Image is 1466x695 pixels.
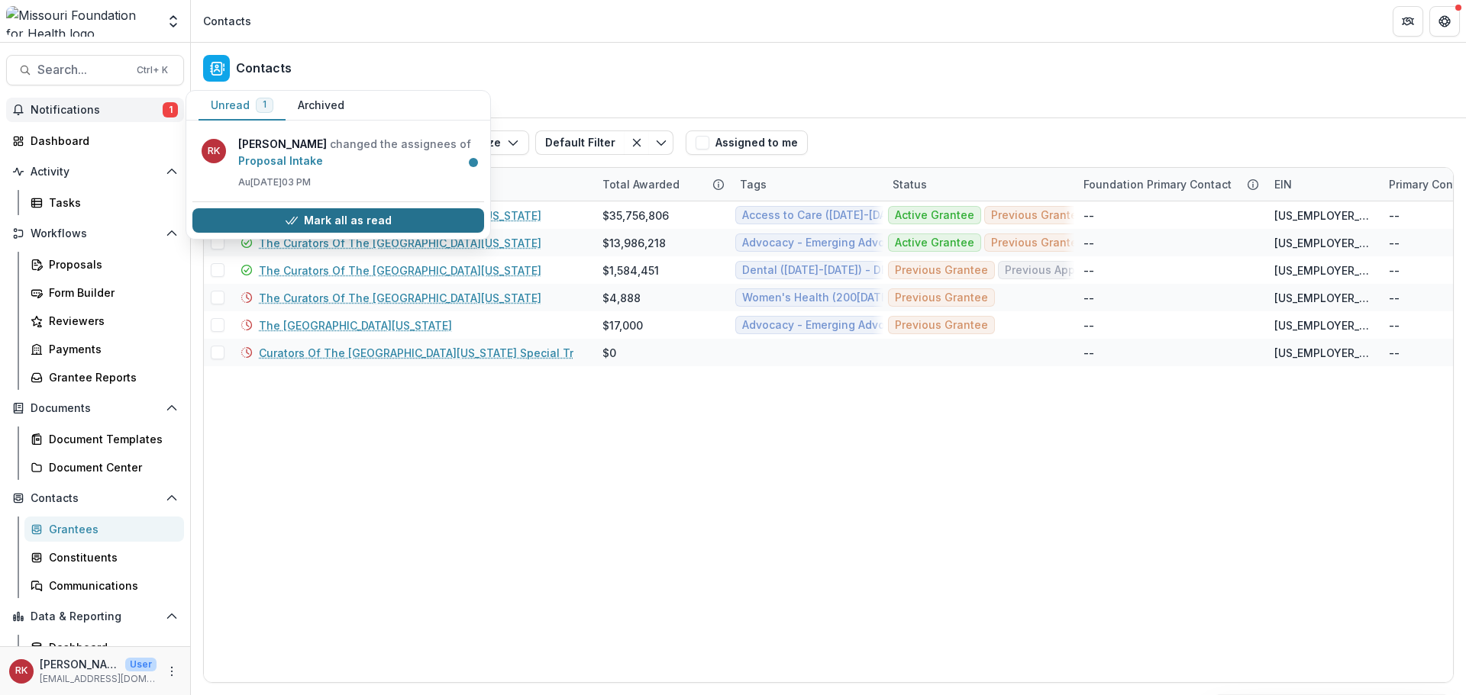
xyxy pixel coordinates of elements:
div: -- [1083,345,1094,361]
div: [US_EMPLOYER_IDENTIFICATION_NUMBER] [1274,262,1371,278]
div: Foundation Primary Contact [1074,168,1265,201]
a: Reviewers [24,308,184,333]
div: $35,756,806 [602,208,669,224]
div: Tags [731,168,883,201]
p: changed the assignees of [238,136,475,169]
div: -- [1083,290,1094,306]
button: Unread [199,91,286,121]
div: [US_EMPLOYER_IDENTIFICATION_NUMBER] [1274,290,1371,306]
a: Curators Of The [GEOGRAPHIC_DATA][US_STATE] Special Tr [259,345,573,361]
div: Tags [731,176,776,192]
div: Total Awarded [593,168,731,201]
div: [US_EMPLOYER_IDENTIFICATION_NUMBER] [1274,345,1371,361]
p: User [125,658,157,671]
a: Document Center [24,455,184,480]
p: [PERSON_NAME] [40,656,119,672]
div: [US_EMPLOYER_IDENTIFICATION_NUMBER] [1274,208,1371,224]
a: Grantees [203,88,265,117]
div: EIN [1265,168,1380,201]
a: Payments [24,336,184,362]
div: Reviewers [49,313,172,329]
div: EIN [1265,176,1301,192]
div: Total Awarded [593,176,689,192]
div: Status [883,176,936,192]
div: -- [1389,345,1400,361]
span: Data & Reporting [31,610,160,623]
a: Grantee Reports [24,365,184,390]
a: The Curators Of The [GEOGRAPHIC_DATA][US_STATE] [259,262,541,278]
div: $17,000 [602,317,643,333]
span: Advocacy - Emerging Advocates (201[DATE]2[DATE] [742,236,1016,249]
span: Notifications [31,104,163,117]
div: Tasks [49,195,172,211]
a: People [271,88,321,117]
a: Dashboard [6,128,184,153]
div: -- [1389,262,1400,278]
div: [US_EMPLOYER_IDENTIFICATION_NUMBER] [1274,317,1371,333]
button: Search... [6,55,184,85]
button: Open Activity [6,159,184,184]
span: Access to Care ([DATE]-[DATE]) - Reimagining Approaches ([DATE]-[DATE]) [742,209,1137,222]
button: Notifications1 [6,98,184,122]
p: [EMAIL_ADDRESS][DOMAIN_NAME] [40,672,157,686]
button: Archived [286,91,357,121]
div: [US_EMPLOYER_IDENTIFICATION_NUMBER] [1274,235,1371,251]
a: The Curators Of The [GEOGRAPHIC_DATA][US_STATE] [259,235,541,251]
span: Workflows [31,227,160,240]
div: Ctrl + K [134,62,171,79]
div: Contacts [203,13,251,29]
div: Communications [49,578,172,594]
span: Previous Grantee [895,264,988,277]
span: Active Grantee [895,209,974,222]
a: Proposal Intake [238,154,323,167]
span: Documents [31,402,160,415]
button: Partners [1393,6,1423,37]
div: Dashboard [49,639,172,655]
div: Grantees [49,521,172,537]
span: Previous Applicant [1005,264,1105,277]
button: Default Filter [535,130,625,155]
div: Status [883,168,1074,201]
a: Constituents [327,88,408,117]
button: More [163,662,181,681]
span: Advocacy - Emerging Advocates (201[DATE]2[DATE] [742,319,1016,332]
button: Toggle menu [649,130,673,155]
div: -- [1389,208,1400,224]
span: Previous Grantee [895,319,988,332]
div: Document Center [49,459,172,475]
a: The Curators Of The [GEOGRAPHIC_DATA][US_STATE] [259,290,541,306]
span: Search... [37,63,128,77]
h2: Contacts [236,61,292,76]
div: Payments [49,341,172,357]
div: Renee Klann [15,666,27,676]
span: 1 [263,99,266,110]
div: Form Builder [49,285,172,301]
a: Dashboard [24,635,184,660]
button: Open Data & Reporting [6,604,184,629]
div: Document Templates [49,431,172,447]
span: Activity [31,166,160,179]
a: Constituents [24,545,184,570]
span: Previous Grantee [991,236,1084,249]
div: -- [1083,317,1094,333]
div: Dashboard [31,133,172,149]
button: Clear filter [625,130,649,155]
a: Proposals [24,252,184,277]
button: Assigned to me [686,130,808,155]
button: Open Workflows [6,221,184,246]
a: The [GEOGRAPHIC_DATA][US_STATE] [259,317,452,333]
div: Proposals [49,256,172,272]
button: Mark all as read [192,208,484,233]
div: Grantee Reports [49,369,172,385]
span: Contacts [31,492,160,505]
span: Previous Grantee [991,209,1084,222]
div: -- [1083,235,1094,251]
div: Constituents [49,549,172,565]
button: Open entity switcher [163,6,184,37]
button: Open Contacts [6,486,184,510]
a: Communications [24,573,184,598]
div: -- [1389,290,1400,306]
